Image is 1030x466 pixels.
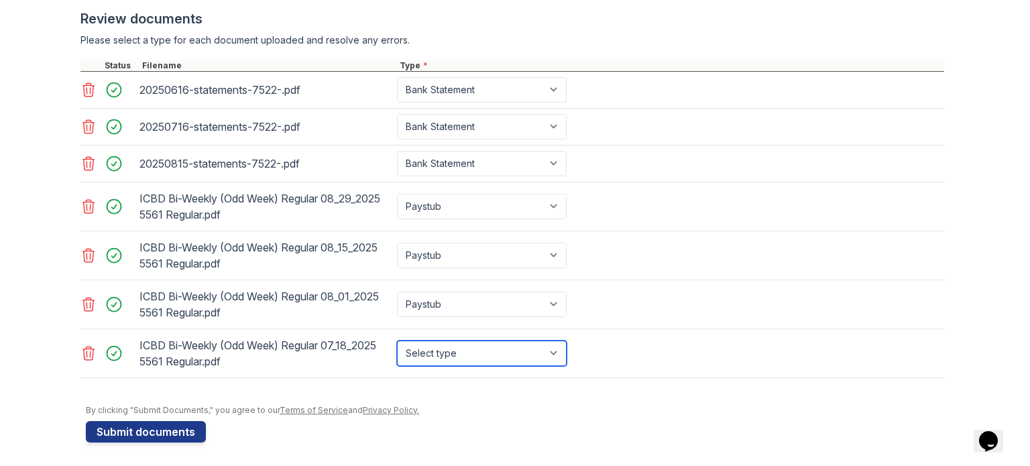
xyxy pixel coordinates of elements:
div: ICBD Bi-Weekly (Odd Week) Regular 08_01_2025 5561 Regular.pdf [139,286,392,323]
div: Status [102,60,139,71]
div: By clicking "Submit Documents," you agree to our and [86,405,944,416]
div: 20250716-statements-7522-.pdf [139,116,392,137]
div: Please select a type for each document uploaded and resolve any errors. [80,34,944,47]
div: Review documents [80,9,944,28]
a: Privacy Policy. [363,405,419,415]
button: Submit documents [86,421,206,443]
div: 20250815-statements-7522-.pdf [139,153,392,174]
div: ICBD Bi-Weekly (Odd Week) Regular 08_29_2025 5561 Regular.pdf [139,188,392,225]
iframe: chat widget [974,412,1017,453]
div: ICBD Bi-Weekly (Odd Week) Regular 07_18_2025 5561 Regular.pdf [139,335,392,372]
div: Filename [139,60,397,71]
div: ICBD Bi-Weekly (Odd Week) Regular 08_15_2025 5561 Regular.pdf [139,237,392,274]
div: 20250616-statements-7522-.pdf [139,79,392,101]
div: Type [397,60,944,71]
a: Terms of Service [280,405,348,415]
